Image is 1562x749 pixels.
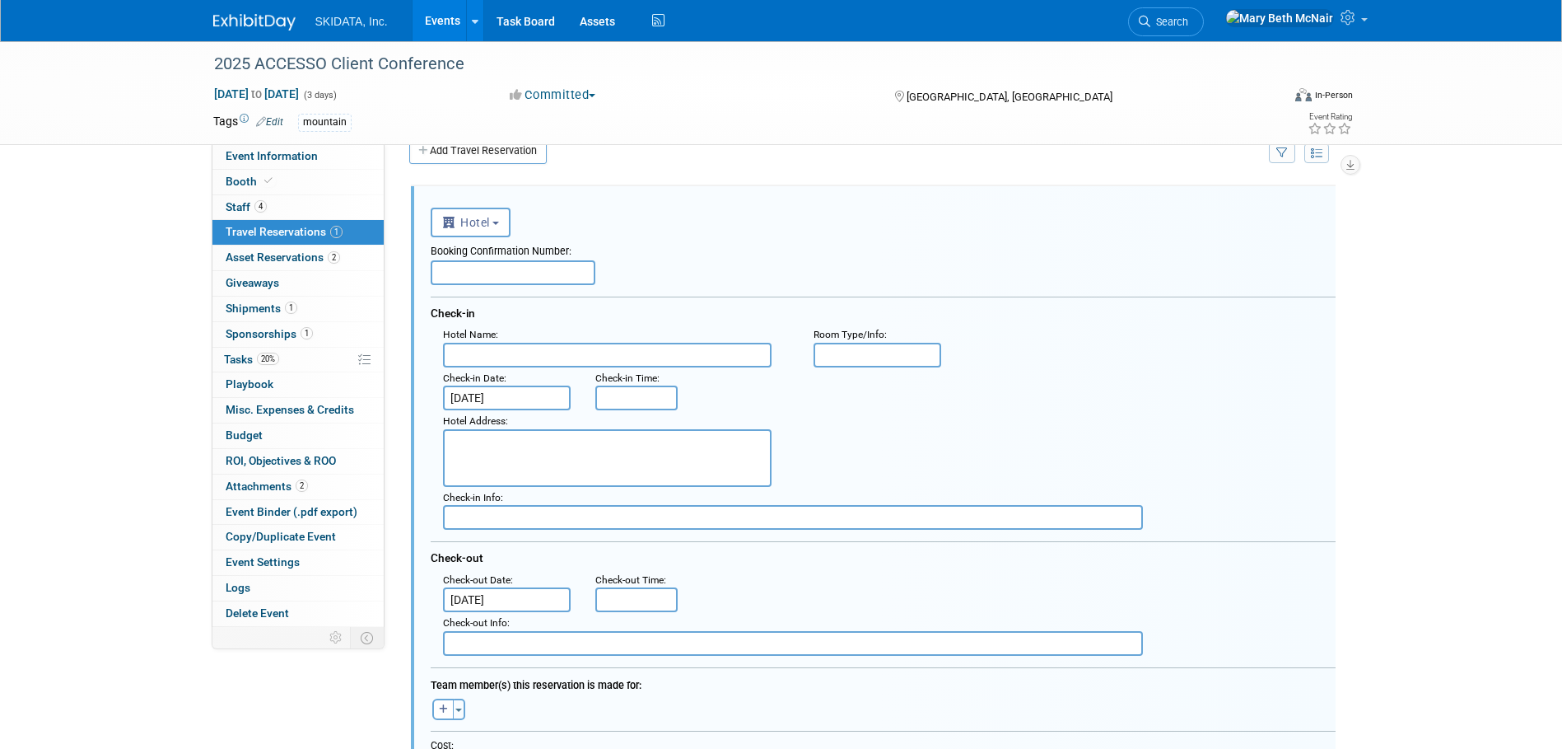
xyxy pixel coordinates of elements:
[213,14,296,30] img: ExhibitDay
[256,116,283,128] a: Edit
[431,551,483,564] span: Check-out
[212,475,384,499] a: Attachments2
[208,49,1257,79] div: 2025 ACCESSO Client Conference
[1150,16,1188,28] span: Search
[212,525,384,550] a: Copy/Duplicate Event
[226,505,357,518] span: Event Binder (.pdf export)
[226,327,313,340] span: Sponsorships
[443,329,498,340] small: :
[1308,113,1352,121] div: Event Rating
[212,144,384,169] a: Event Information
[443,617,507,629] span: Check-out Info
[226,581,250,594] span: Logs
[226,530,336,543] span: Copy/Duplicate Event
[212,500,384,525] a: Event Binder (.pdf export)
[443,492,501,503] span: Check-in Info
[226,606,289,620] span: Delete Event
[443,329,496,340] span: Hotel Name
[226,403,354,416] span: Misc. Expenses & Credits
[224,353,279,366] span: Tasks
[814,329,887,340] small: :
[212,372,384,397] a: Playbook
[212,170,384,194] a: Booth
[443,492,503,503] small: :
[595,574,664,586] span: Check-out Time
[212,271,384,296] a: Giveaways
[213,113,283,132] td: Tags
[443,372,506,384] small: :
[212,398,384,423] a: Misc. Expenses & Credits
[443,372,504,384] span: Check-in Date
[226,276,279,289] span: Giveaways
[350,627,384,648] td: Toggle Event Tabs
[814,329,884,340] span: Room Type/Info
[595,372,657,384] span: Check-in Time
[226,250,340,264] span: Asset Reservations
[212,246,384,270] a: Asset Reservations2
[302,90,337,101] span: (3 days)
[907,91,1112,103] span: [GEOGRAPHIC_DATA], [GEOGRAPHIC_DATA]
[328,251,340,264] span: 2
[296,480,308,492] span: 2
[212,322,384,347] a: Sponsorships1
[212,576,384,601] a: Logs
[431,307,475,320] span: Check-in
[298,114,352,131] div: mountain
[1128,7,1204,36] a: Search
[504,87,602,104] button: Committed
[409,138,547,164] a: Add Travel Reservation
[226,302,297,315] span: Shipments
[212,297,384,321] a: Shipments1
[330,226,343,238] span: 1
[212,195,384,220] a: Staff4
[226,149,318,162] span: Event Information
[254,200,267,213] span: 4
[1295,88,1312,101] img: Format-Inperson.png
[595,372,660,384] small: :
[315,15,388,28] span: SKIDATA, Inc.
[226,555,300,569] span: Event Settings
[212,220,384,245] a: Travel Reservations1
[212,348,384,372] a: Tasks20%
[1184,86,1354,110] div: Event Format
[226,200,267,213] span: Staff
[249,87,264,101] span: to
[212,550,384,575] a: Event Settings
[443,415,506,427] span: Hotel Address
[442,216,490,229] span: Hotel
[226,175,276,188] span: Booth
[257,353,279,365] span: 20%
[212,424,384,448] a: Budget
[226,377,273,391] span: Playbook
[226,225,343,238] span: Travel Reservations
[431,671,1336,695] div: Team member(s) this reservation is made for:
[443,617,510,629] small: :
[322,627,351,648] td: Personalize Event Tab Strip
[264,176,273,185] i: Booth reservation complete
[301,327,313,339] span: 1
[1225,9,1334,27] img: Mary Beth McNair
[226,428,263,442] span: Budget
[9,7,881,22] body: Rich Text Area. Press ALT-0 for help.
[1276,148,1288,159] i: Filter by Traveler
[226,454,336,467] span: ROI, Objectives & ROO
[431,208,511,237] button: Hotel
[443,574,511,586] span: Check-out Date
[212,449,384,474] a: ROI, Objectives & ROO
[443,415,508,427] small: :
[285,302,297,314] span: 1
[212,602,384,626] a: Delete Event
[213,87,300,101] span: [DATE] [DATE]
[431,237,1336,260] div: Booking Confirmation Number:
[1314,89,1353,101] div: In-Person
[226,480,308,493] span: Attachments
[595,574,666,586] small: :
[443,574,513,586] small: :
